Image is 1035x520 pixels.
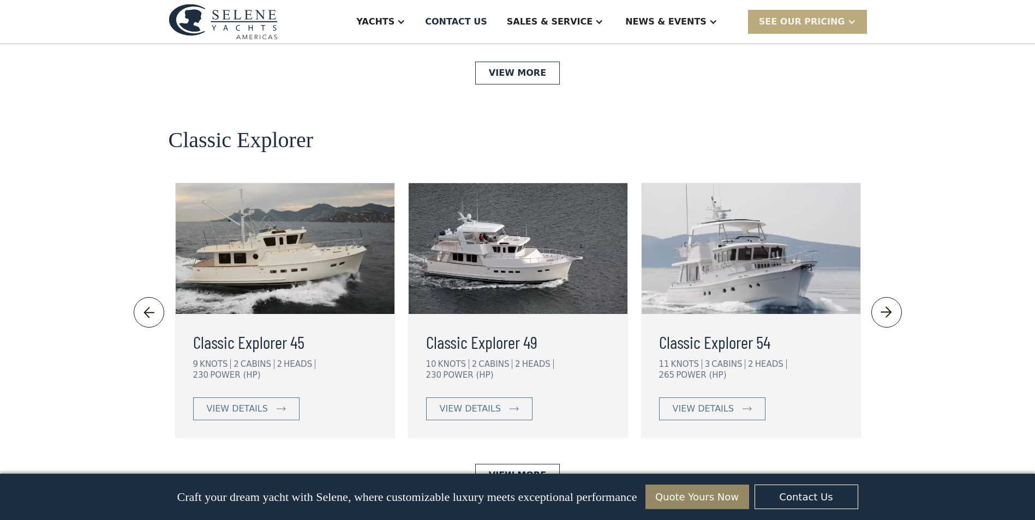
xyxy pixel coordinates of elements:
div: KNOTS [671,359,702,369]
div: SEE Our Pricing [759,15,845,28]
h2: Classic Explorer [169,128,314,152]
div: News & EVENTS [625,15,707,28]
a: view details [193,397,300,420]
img: icon [877,304,895,321]
a: Classic Explorer 49 [426,329,610,355]
div: 11 [659,359,669,369]
div: 3 [705,359,710,369]
div: HEADS [755,359,787,369]
div: SEE Our Pricing [748,10,867,33]
div: view details [440,402,501,415]
div: Contact US [425,15,487,28]
div: Sales & Service [507,15,593,28]
p: Craft your dream yacht with Selene, where customizable luxury meets exceptional performance [177,490,637,504]
img: long range motor yachts [642,183,860,314]
img: icon [510,407,519,411]
img: long range motor yachts [409,183,627,314]
img: icon [743,407,752,411]
div: HEADS [522,359,554,369]
div: 2 [472,359,477,369]
div: HEADS [284,359,315,369]
a: Classic Explorer 54 [659,329,843,355]
img: icon [140,304,158,321]
div: POWER (HP) [443,370,493,380]
div: 2 [234,359,239,369]
div: 230 [426,370,442,380]
div: CABINS [711,359,745,369]
div: view details [673,402,734,415]
a: Classic Explorer 45 [193,329,377,355]
div: Yachts [356,15,394,28]
a: View More [475,62,560,84]
a: Contact Us [755,485,858,509]
div: 2 [748,359,753,369]
a: view details [426,397,533,420]
a: Quote Yours Now [645,485,749,509]
div: CABINS [478,359,512,369]
img: long range motor yachts [176,183,394,314]
div: POWER (HP) [676,370,726,380]
div: view details [207,402,268,415]
div: 230 [193,370,209,380]
div: 2 [277,359,283,369]
div: CABINS [241,359,274,369]
div: 265 [659,370,675,380]
a: view details [659,397,765,420]
img: icon [277,407,286,411]
img: logo [169,4,278,39]
div: 2 [515,359,521,369]
div: POWER (HP) [210,370,260,380]
div: KNOTS [438,359,469,369]
a: View More [475,464,560,487]
div: 10 [426,359,436,369]
div: 9 [193,359,199,369]
div: KNOTS [200,359,231,369]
